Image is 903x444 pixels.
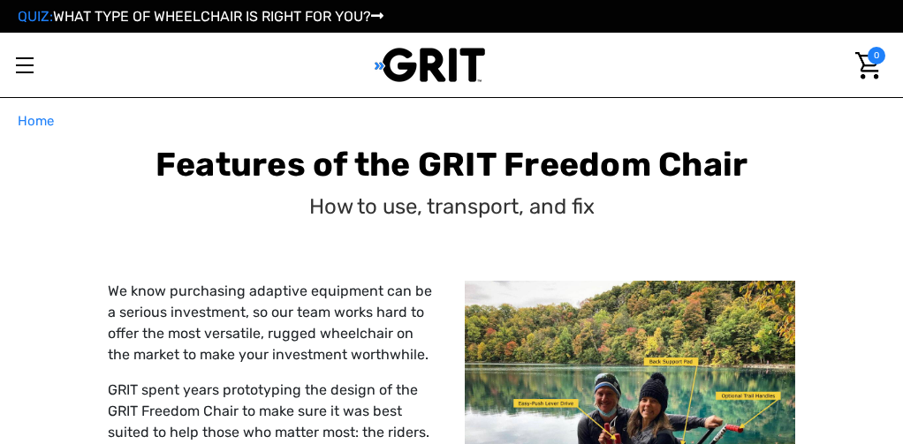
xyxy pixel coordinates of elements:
[309,191,595,222] p: How to use, transport, and fix
[375,47,485,83] img: GRIT All-Terrain Wheelchair and Mobility Equipment
[18,113,54,129] span: Home
[108,281,438,365] p: We know purchasing adaptive equipment can be a serious investment, so our team works hard to offe...
[156,145,748,184] b: Features of the GRIT Freedom Chair
[855,52,881,79] img: Cart
[16,64,34,66] span: Toggle menu
[18,8,383,25] a: QUIZ:WHAT TYPE OF WHEELCHAIR IS RIGHT FOR YOU?
[18,111,885,132] nav: Breadcrumb
[851,47,885,84] a: Cart with 0 items
[18,111,54,132] a: Home
[868,47,885,64] span: 0
[18,8,53,25] span: QUIZ:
